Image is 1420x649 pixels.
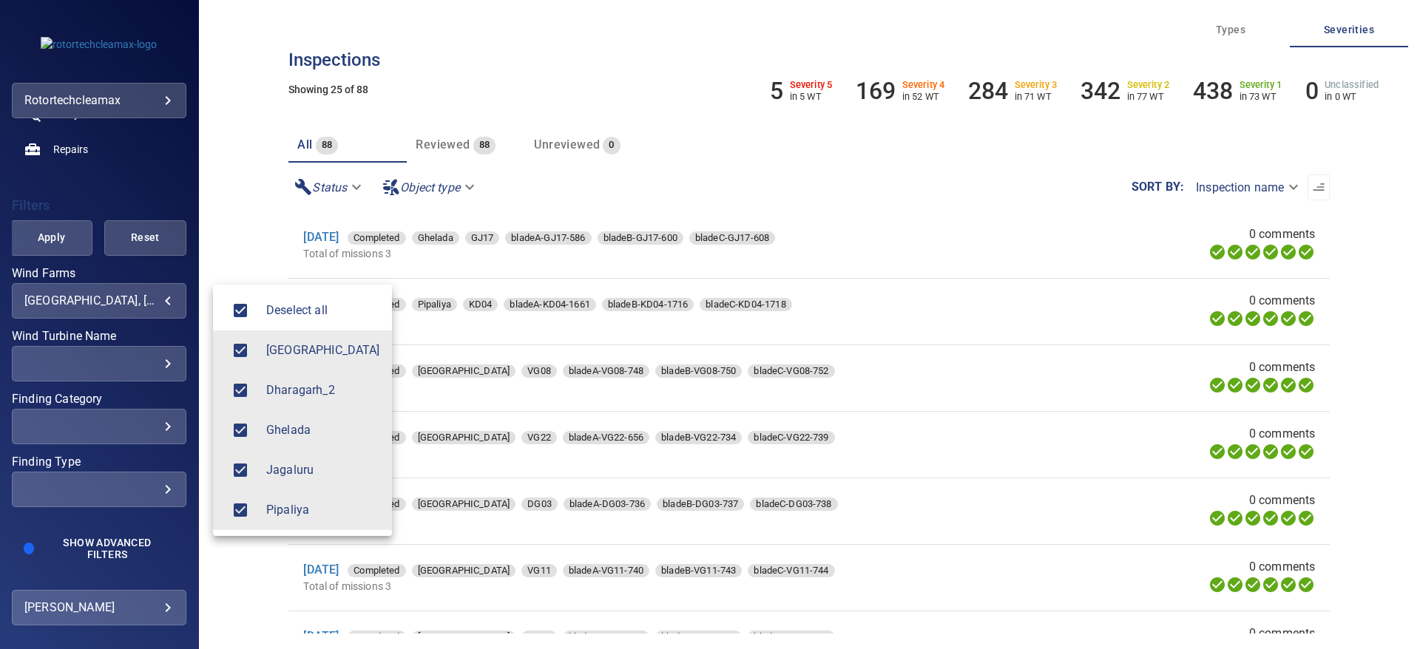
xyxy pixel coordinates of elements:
[225,455,256,486] span: Jagaluru
[266,342,380,359] div: Wind Farms Dharagarh_1
[225,335,256,366] span: Dharagarh_1
[266,421,380,439] div: Wind Farms Ghelada
[266,461,380,479] div: Wind Farms Jagaluru
[266,342,380,359] span: [GEOGRAPHIC_DATA]
[266,302,380,319] span: Deselect all
[225,375,256,406] span: Dharagarh_2
[225,495,256,526] span: Pipaliya
[213,285,392,536] ul: [GEOGRAPHIC_DATA], [GEOGRAPHIC_DATA], [GEOGRAPHIC_DATA], [GEOGRAPHIC_DATA], [GEOGRAPHIC_DATA]
[266,381,380,399] span: Dharagarh_2
[266,461,380,479] span: Jagaluru
[266,501,380,519] span: Pipaliya
[266,381,380,399] div: Wind Farms Dharagarh_2
[225,415,256,446] span: Ghelada
[266,421,380,439] span: Ghelada
[266,501,380,519] div: Wind Farms Pipaliya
